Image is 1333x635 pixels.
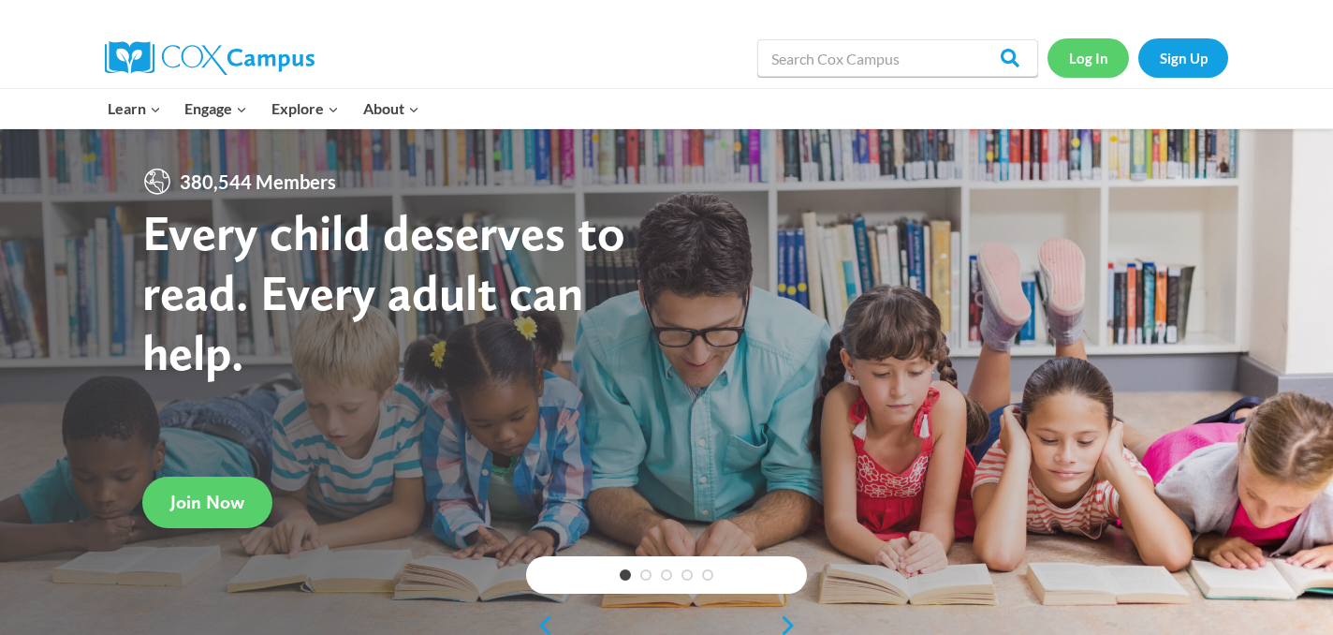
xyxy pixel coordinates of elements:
span: 380,544 Members [172,167,344,197]
nav: Secondary Navigation [1047,38,1228,77]
input: Search Cox Campus [757,39,1038,77]
nav: Primary Navigation [95,89,431,128]
a: 4 [681,569,693,581]
button: Child menu of Learn [95,89,173,128]
a: Log In [1047,38,1129,77]
button: Child menu of About [351,89,432,128]
a: 3 [661,569,672,581]
a: Sign Up [1138,38,1228,77]
a: Join Now [142,477,272,528]
a: 5 [702,569,713,581]
strong: Every child deserves to read. Every adult can help. [142,202,625,381]
span: Join Now [170,491,244,513]
button: Child menu of Explore [259,89,351,128]
a: 1 [620,569,631,581]
a: 2 [640,569,652,581]
img: Cox Campus [105,41,315,75]
button: Child menu of Engage [173,89,260,128]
